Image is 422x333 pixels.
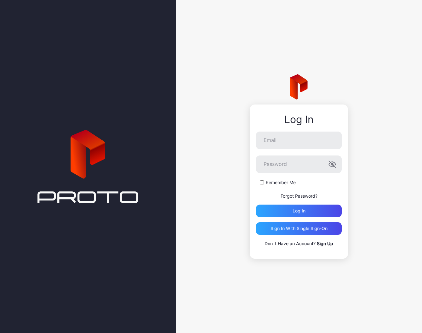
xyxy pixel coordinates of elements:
label: Remember Me [266,179,296,186]
button: Sign in With Single Sign-On [256,222,342,235]
a: Forgot Password? [281,193,317,199]
div: Sign in With Single Sign-On [271,226,328,231]
button: Log in [256,205,342,217]
input: Email [256,132,342,149]
input: Password [256,155,342,173]
p: Don`t Have an Account? [256,240,342,247]
div: Log In [256,114,342,125]
div: Log in [293,208,305,213]
a: Sign Up [317,241,333,246]
button: Password [328,161,336,168]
